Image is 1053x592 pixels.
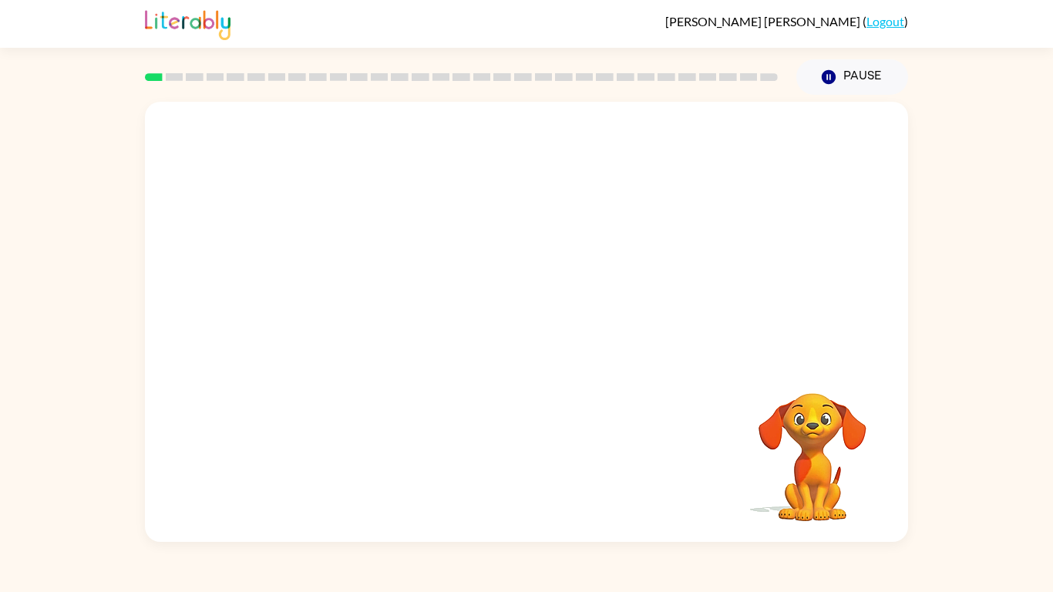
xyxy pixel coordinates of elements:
[145,6,230,40] img: Literably
[735,369,890,523] video: Your browser must support playing .mp4 files to use Literably. Please try using another browser.
[665,14,863,29] span: [PERSON_NAME] [PERSON_NAME]
[665,14,908,29] div: ( )
[796,59,908,95] button: Pause
[866,14,904,29] a: Logout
